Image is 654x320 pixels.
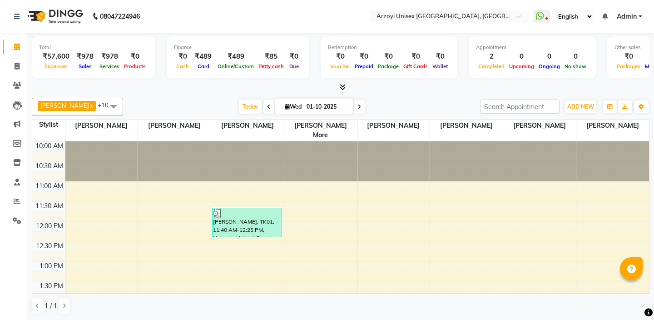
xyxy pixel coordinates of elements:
div: ₹978 [97,51,122,62]
span: Admin [617,12,637,21]
div: Appointment [476,44,589,51]
span: Online/Custom [215,63,256,70]
div: Total [39,44,148,51]
div: ₹0 [328,51,352,62]
span: Completed [476,63,507,70]
span: Expenses [42,63,70,70]
div: ₹489 [191,51,215,62]
button: ADD NEW [565,100,596,113]
span: Upcoming [507,63,536,70]
span: [PERSON_NAME] [40,102,89,109]
div: ₹57,600 [39,51,73,62]
span: +10 [98,101,115,109]
div: ₹0 [401,51,430,62]
div: Finance [174,44,302,51]
span: [PERSON_NAME] [576,120,649,131]
span: 1 / 1 [45,301,57,311]
span: Wallet [430,63,450,70]
span: [PERSON_NAME] [65,120,138,131]
div: ₹0 [286,51,302,62]
span: Services [97,63,122,70]
span: Package [376,63,401,70]
div: ₹0 [430,51,450,62]
span: Prepaid [352,63,376,70]
span: [PERSON_NAME] [503,120,576,131]
span: [PERSON_NAME] More [284,120,357,141]
iframe: chat widget [616,284,645,311]
span: Packages [614,63,643,70]
div: ₹0 [174,51,191,62]
span: [PERSON_NAME] [357,120,430,131]
div: ₹0 [122,51,148,62]
div: 12:00 PM [34,221,65,231]
div: [PERSON_NAME], TK01, 11:40 AM-12:25 PM, Haircut - Haircut Classic - Men [213,208,282,237]
div: Redemption [328,44,450,51]
div: 12:30 PM [34,241,65,251]
div: 1:00 PM [38,261,65,271]
a: x [89,102,93,109]
span: ADD NEW [567,103,594,110]
div: ₹0 [376,51,401,62]
div: 11:00 AM [34,181,65,191]
div: 11:30 AM [34,201,65,211]
span: Cash [174,63,191,70]
span: Products [122,63,148,70]
span: Sales [76,63,94,70]
div: 0 [536,51,562,62]
div: 1:30 PM [38,281,65,291]
div: 10:00 AM [34,141,65,151]
span: No show [562,63,589,70]
span: Gift Cards [401,63,430,70]
span: Due [287,63,301,70]
div: ₹489 [215,51,256,62]
div: 10:30 AM [34,161,65,171]
div: ₹978 [73,51,97,62]
input: Search Appointment [480,100,560,114]
span: [PERSON_NAME] [430,120,503,131]
span: Voucher [328,63,352,70]
span: Today [239,100,262,114]
span: [PERSON_NAME] [211,120,284,131]
div: ₹85 [256,51,286,62]
div: 0 [507,51,536,62]
span: Card [195,63,212,70]
span: [PERSON_NAME] [138,120,211,131]
span: Ongoing [536,63,562,70]
span: Petty cash [256,63,286,70]
input: 2025-10-01 [304,100,349,114]
div: ₹0 [614,51,643,62]
b: 08047224946 [100,4,140,29]
div: Stylist [32,120,65,130]
div: 2 [476,51,507,62]
div: 0 [562,51,589,62]
span: Wed [282,103,304,110]
div: ₹0 [352,51,376,62]
img: logo [23,4,85,29]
